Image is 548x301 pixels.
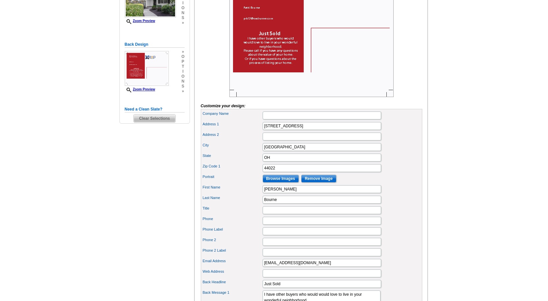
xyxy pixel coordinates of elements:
[181,54,184,59] span: o
[203,237,262,243] label: Phone 2
[181,1,184,6] span: i
[203,206,262,211] label: Title
[181,74,184,79] span: o
[181,64,184,69] span: t
[203,248,262,253] label: Phone 2 Label
[203,258,262,264] label: Email Address
[203,185,262,190] label: First Name
[416,148,548,301] iframe: LiveChat chat widget
[181,20,184,25] span: »
[181,15,184,20] span: s
[203,132,262,138] label: Address 2
[125,88,155,91] a: Zoom Preview
[181,89,184,94] span: »
[203,163,262,169] label: Zip Code 1
[203,290,262,295] label: Back Message 1
[203,216,262,222] label: Phone
[201,104,246,108] i: Customize your design:
[181,59,184,64] span: p
[181,79,184,84] span: n
[125,51,169,86] img: Z18891646_00001_1.jpg
[125,106,185,113] h5: Need a Clean Slate?
[181,49,184,54] span: »
[301,175,336,183] input: Remove Image
[263,175,299,183] input: Browse Images
[181,84,184,89] span: s
[203,195,262,201] label: Last Name
[203,153,262,159] label: State
[181,11,184,15] span: n
[203,174,262,180] label: Portrait
[203,269,262,274] label: Web Address
[203,227,262,232] label: Phone Label
[134,114,175,122] span: Clear Selections
[181,6,184,11] span: o
[125,41,185,48] h5: Back Design
[203,142,262,148] label: City
[203,279,262,285] label: Back Headline
[181,69,184,74] span: i
[203,121,262,127] label: Address 1
[203,111,262,116] label: Company Name
[125,19,155,23] a: Zoom Preview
